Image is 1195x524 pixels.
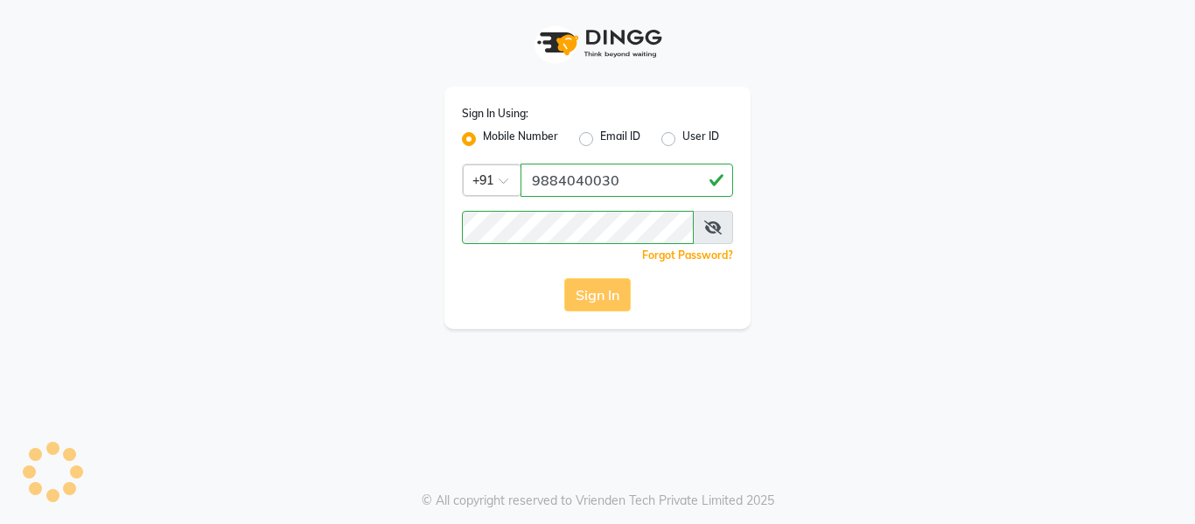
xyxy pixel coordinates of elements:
a: Forgot Password? [642,248,733,262]
label: Mobile Number [483,129,558,150]
label: Email ID [600,129,640,150]
label: User ID [682,129,719,150]
img: logo1.svg [528,17,667,69]
label: Sign In Using: [462,106,528,122]
input: Username [462,211,694,244]
input: Username [521,164,733,197]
